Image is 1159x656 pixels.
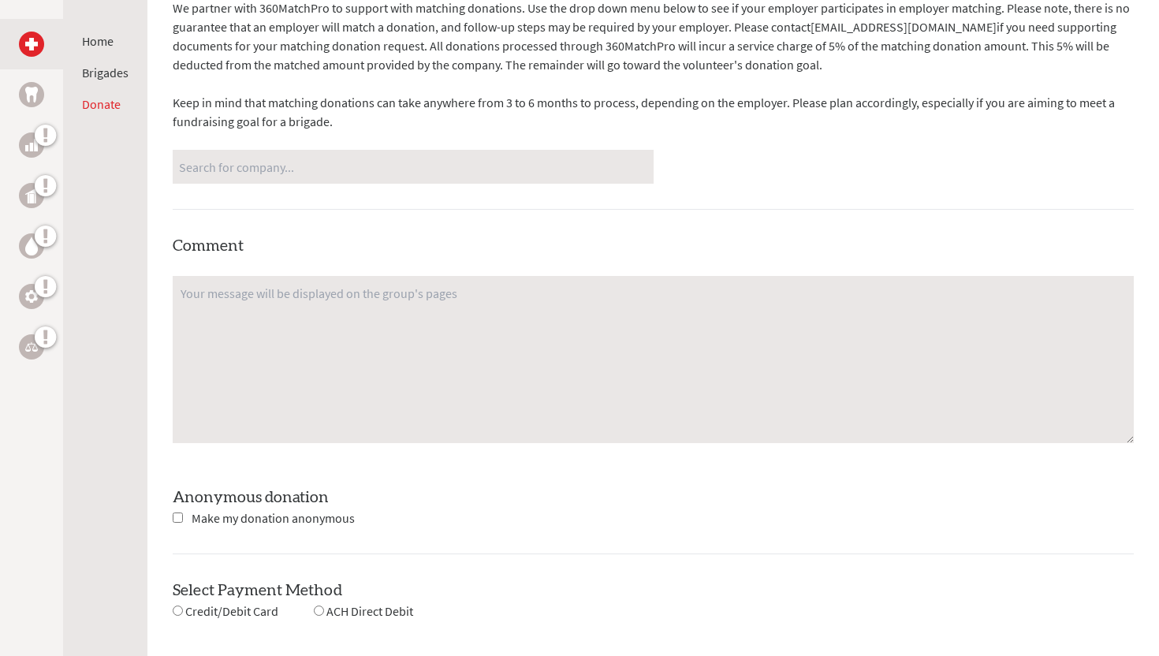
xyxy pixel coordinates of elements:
[179,153,647,181] input: Search for company...
[82,96,121,112] a: Donate
[82,95,129,114] li: Donate
[25,290,38,303] img: Engineering
[82,32,129,50] li: Home
[192,510,355,526] span: Make my donation anonymous
[82,65,129,80] a: Brigades
[173,93,1134,131] p: Keep in mind that matching donations can take anywhere from 3 to 6 months to process, depending o...
[25,139,38,151] img: Business
[25,342,38,352] img: Legal Empowerment
[173,583,342,598] label: Select Payment Method
[173,238,244,254] label: Comment
[326,603,413,619] span: ACH Direct Debit
[173,490,329,505] label: Anonymous donation
[25,87,38,102] img: Dental
[811,19,997,35] a: [EMAIL_ADDRESS][DOMAIN_NAME]
[185,603,278,619] span: Credit/Debit Card
[19,183,44,208] a: Public Health
[19,132,44,158] a: Business
[25,188,38,203] img: Public Health
[19,32,44,57] a: Medical
[19,82,44,107] a: Dental
[19,284,44,309] a: Engineering
[25,38,38,50] img: Medical
[19,334,44,360] a: Legal Empowerment
[19,233,44,259] a: Water
[82,63,129,82] li: Brigades
[82,33,114,49] a: Home
[25,237,38,255] img: Water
